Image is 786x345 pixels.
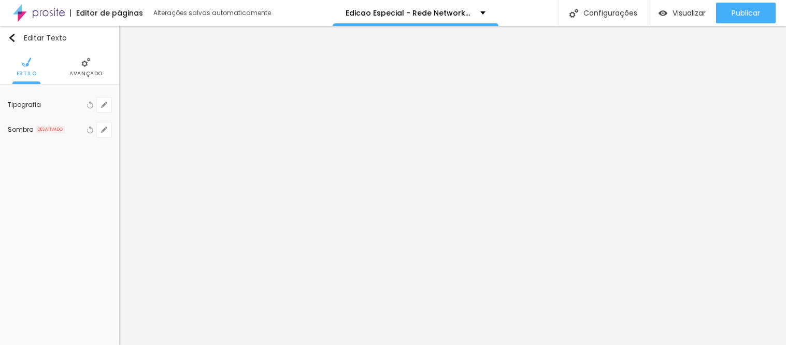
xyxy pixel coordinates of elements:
[673,9,706,17] span: Visualizar
[659,9,667,18] img: view-1.svg
[569,9,578,18] img: Icone
[8,102,84,108] div: Tipografia
[36,126,65,133] span: DESATIVADO
[8,127,34,133] div: Sombra
[732,9,760,17] span: Publicar
[22,58,31,67] img: Icone
[17,71,37,76] span: Estilo
[716,3,776,23] button: Publicar
[648,3,716,23] button: Visualizar
[346,9,473,17] p: Edicao Especial - Rede Network-se
[153,10,273,16] div: Alterações salvas automaticamente
[119,26,786,345] iframe: Editor
[8,34,67,42] div: Editar Texto
[70,9,143,17] div: Editor de páginas
[8,34,16,42] img: Icone
[69,71,103,76] span: Avançado
[81,58,91,67] img: Icone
